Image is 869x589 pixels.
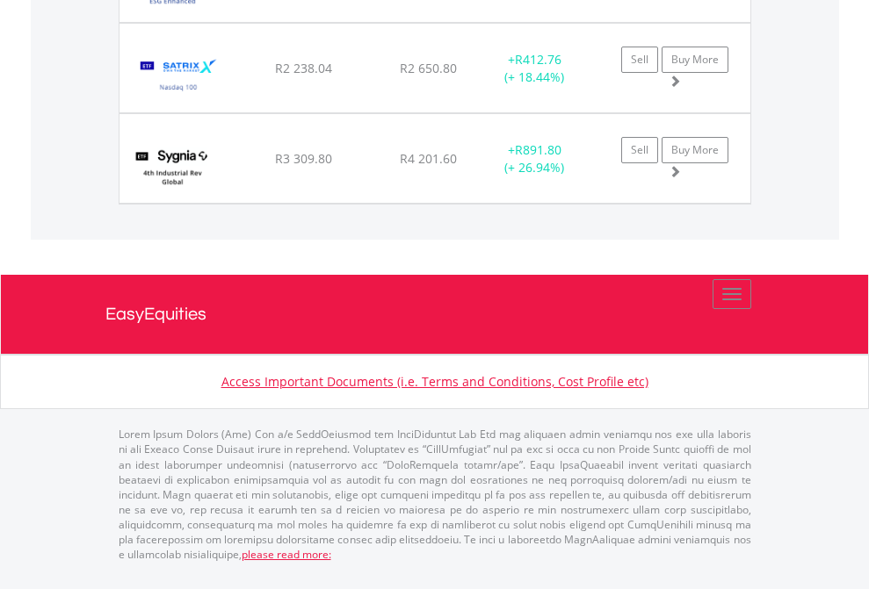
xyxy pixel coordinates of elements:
div: + (+ 26.94%) [480,141,590,176]
a: please read more: [242,547,331,562]
a: Buy More [662,47,728,73]
img: TFSA.SYG4IR.png [128,136,217,198]
a: Sell [621,137,658,163]
span: R891.80 [515,141,561,158]
a: EasyEquities [105,275,764,354]
span: R2 238.04 [275,60,332,76]
p: Lorem Ipsum Dolors (Ame) Con a/e SeddOeiusmod tem InciDiduntut Lab Etd mag aliquaen admin veniamq... [119,427,751,562]
a: Access Important Documents (i.e. Terms and Conditions, Cost Profile etc) [221,373,648,390]
span: R2 650.80 [400,60,457,76]
a: Buy More [662,137,728,163]
span: R4 201.60 [400,150,457,167]
div: + (+ 18.44%) [480,51,590,86]
span: R412.76 [515,51,561,68]
a: Sell [621,47,658,73]
img: TFSA.STXNDQ.png [128,46,229,108]
span: R3 309.80 [275,150,332,167]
